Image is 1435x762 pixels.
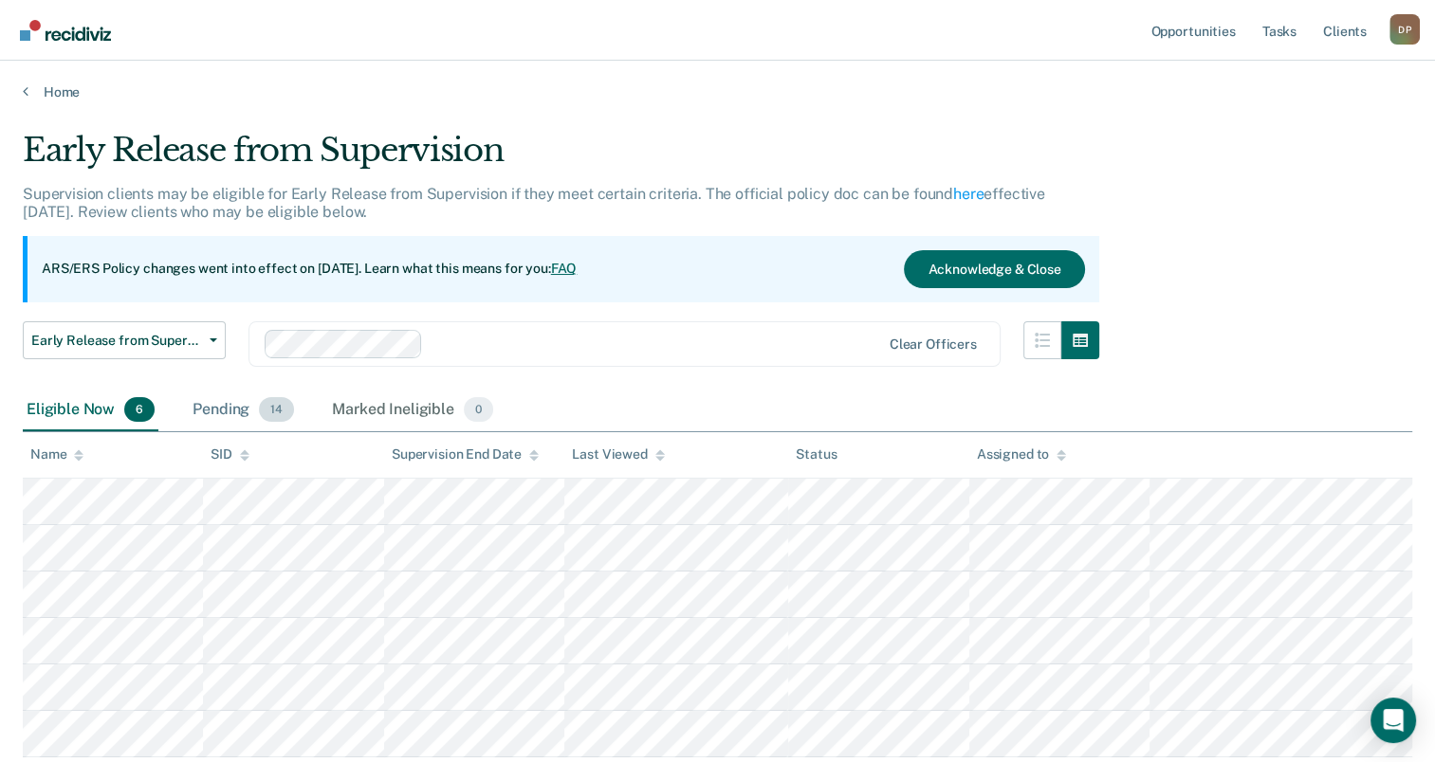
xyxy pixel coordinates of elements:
[551,261,578,276] a: FAQ
[31,333,202,349] span: Early Release from Supervision
[977,446,1066,463] div: Assigned to
[904,250,1084,288] button: Acknowledge & Close
[23,321,226,359] button: Early Release from Supervision
[890,336,977,353] div: Clear officers
[20,20,111,41] img: Recidiviz
[189,390,298,431] div: Pending14
[23,131,1099,185] div: Early Release from Supervision
[464,397,493,422] span: 0
[796,446,837,463] div: Status
[572,446,664,463] div: Last Viewed
[953,185,984,203] a: here
[23,390,158,431] div: Eligible Now6
[42,260,577,279] p: ARS/ERS Policy changes went into effect on [DATE]. Learn what this means for you:
[392,446,539,463] div: Supervision End Date
[259,397,294,422] span: 14
[1389,14,1420,45] div: D P
[30,446,83,463] div: Name
[124,397,155,422] span: 6
[23,185,1045,221] p: Supervision clients may be eligible for Early Release from Supervision if they meet certain crite...
[1389,14,1420,45] button: Profile dropdown button
[211,446,249,463] div: SID
[23,83,1412,100] a: Home
[328,390,497,431] div: Marked Ineligible0
[1371,698,1416,743] div: Open Intercom Messenger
